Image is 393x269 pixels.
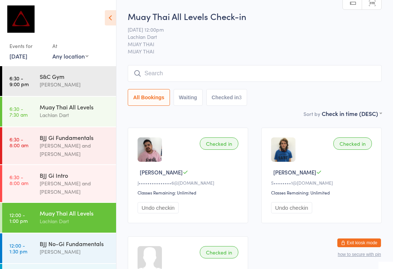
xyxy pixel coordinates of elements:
a: 12:00 -1:00 pmMuay Thai All LevelsLachlan Dart [2,203,116,233]
div: Classes Remaining: Unlimited [271,189,374,196]
div: Check in time (DESC) [322,109,382,117]
div: J•••••••••••••••6@[DOMAIN_NAME] [138,180,241,186]
time: 12:00 - 1:00 pm [9,212,28,224]
a: [DATE] [9,52,27,60]
button: Exit kiosk mode [337,238,381,247]
div: Checked in [200,246,238,258]
time: 12:00 - 1:30 pm [9,242,27,254]
button: Undo checkin [271,202,312,213]
div: S&C Gym [40,72,110,80]
a: 6:30 -8:00 amBJJ Gi Intro[PERSON_NAME] and [PERSON_NAME] [2,165,116,202]
div: [PERSON_NAME] and [PERSON_NAME] [40,179,110,196]
div: [PERSON_NAME] [40,248,110,256]
div: At [52,40,88,52]
div: BJJ Gi Intro [40,171,110,179]
a: 6:30 -8:00 amBJJ Gi Fundamentals[PERSON_NAME] and [PERSON_NAME] [2,127,116,164]
time: 6:30 - 8:00 am [9,174,28,186]
span: MUAY THAI [128,48,382,55]
div: Events for [9,40,45,52]
div: Muay Thai All Levels [40,209,110,217]
div: 3 [239,95,242,100]
h2: Muay Thai All Levels Check-in [128,10,382,22]
span: MUAY THAI [128,40,370,48]
button: how to secure with pin [338,252,381,257]
div: BJJ Gi Fundamentals [40,133,110,141]
img: image1715804055.png [138,137,162,162]
div: S••••••••1@[DOMAIN_NAME] [271,180,374,186]
div: Checked in [333,137,372,150]
div: Checked in [200,137,238,150]
a: 12:00 -1:30 pmBJJ No-Gi Fundamentals[PERSON_NAME] [2,233,116,263]
div: BJJ No-Gi Fundamentals [40,240,110,248]
button: Waiting [174,89,203,106]
span: [DATE] 12:00pm [128,26,370,33]
time: 6:30 - 9:00 pm [9,75,29,87]
div: [PERSON_NAME] and [PERSON_NAME] [40,141,110,158]
a: 6:30 -7:30 amMuay Thai All LevelsLachlan Dart [2,97,116,127]
input: Search [128,65,382,82]
button: Checked in3 [206,89,247,106]
label: Sort by [303,110,320,117]
div: Classes Remaining: Unlimited [138,189,241,196]
span: [PERSON_NAME] [140,168,183,176]
time: 6:30 - 8:00 am [9,136,28,148]
img: image1678867598.png [271,137,295,162]
img: Dominance MMA Abbotsford [7,5,35,33]
div: Lachlan Dart [40,217,110,225]
div: [PERSON_NAME] [40,80,110,89]
span: Lachlan Dart [128,33,370,40]
a: 6:30 -9:00 pmS&C Gym[PERSON_NAME] [2,66,116,96]
span: [PERSON_NAME] [273,168,316,176]
div: Muay Thai All Levels [40,103,110,111]
button: All Bookings [128,89,170,106]
div: Lachlan Dart [40,111,110,119]
time: 6:30 - 7:30 am [9,106,28,117]
button: Undo checkin [138,202,179,213]
div: Any location [52,52,88,60]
